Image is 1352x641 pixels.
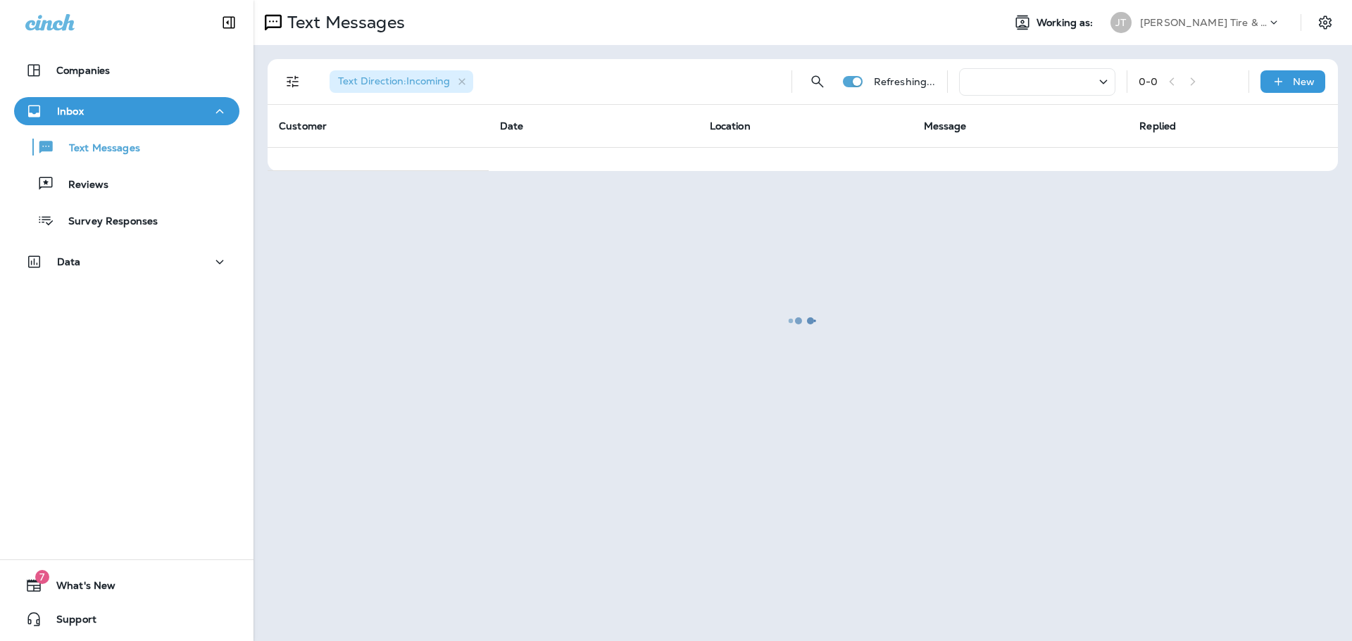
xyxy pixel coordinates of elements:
[55,142,140,156] p: Text Messages
[56,65,110,76] p: Companies
[14,248,239,276] button: Data
[14,205,239,235] button: Survey Responses
[14,97,239,125] button: Inbox
[57,256,81,267] p: Data
[14,605,239,633] button: Support
[14,169,239,198] button: Reviews
[42,614,96,630] span: Support
[42,580,115,597] span: What's New
[14,571,239,599] button: 7What's New
[35,570,49,584] span: 7
[57,106,84,117] p: Inbox
[1293,76,1315,87] p: New
[209,8,249,37] button: Collapse Sidebar
[54,215,158,229] p: Survey Responses
[54,179,108,192] p: Reviews
[14,132,239,162] button: Text Messages
[14,56,239,84] button: Companies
